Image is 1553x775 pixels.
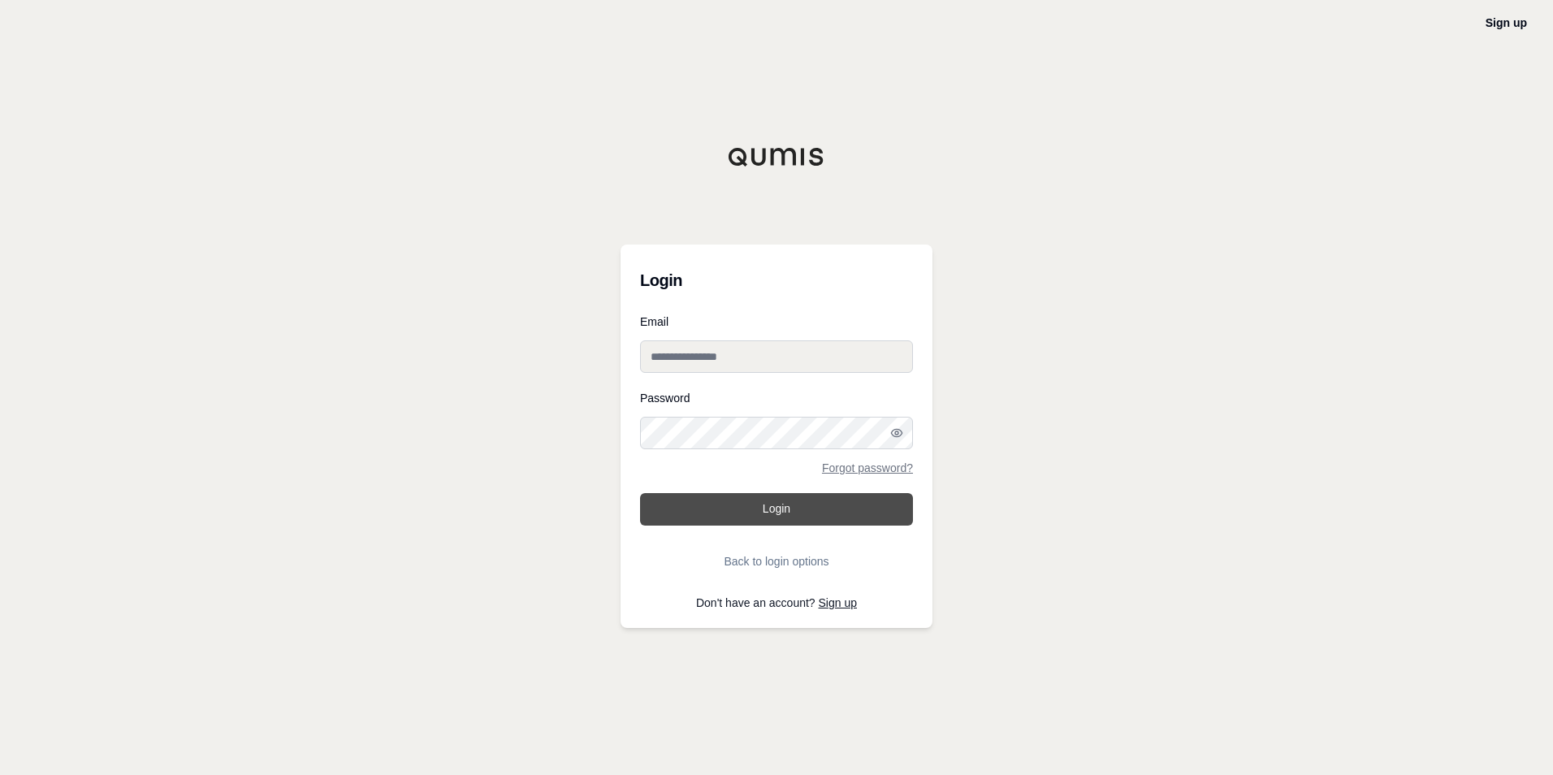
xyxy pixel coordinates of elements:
[822,462,913,474] a: Forgot password?
[819,596,857,609] a: Sign up
[640,316,913,327] label: Email
[640,264,913,297] h3: Login
[640,493,913,526] button: Login
[640,597,913,608] p: Don't have an account?
[728,147,825,167] img: Qumis
[1486,16,1527,29] a: Sign up
[640,392,913,404] label: Password
[640,545,913,578] button: Back to login options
